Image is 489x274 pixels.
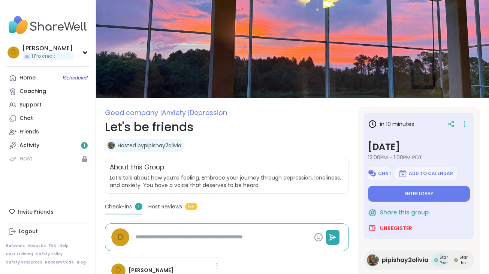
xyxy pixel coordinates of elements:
[6,112,90,125] a: Chat
[459,255,468,266] span: Star Host
[105,118,349,136] h1: Let's be friends
[185,203,197,210] span: 5+
[19,142,39,149] div: Activity
[36,252,63,257] a: Safety Policy
[31,53,55,60] span: 1 Pro credit
[117,231,123,244] span: D
[6,225,90,238] a: Logout
[110,163,164,172] h2: About this Group
[6,85,90,98] a: Coaching
[19,128,39,136] div: Friends
[28,243,46,249] a: About Us
[6,125,90,139] a: Friends
[6,205,90,219] div: Invite Friends
[19,88,46,95] div: Coaching
[6,139,90,152] a: Activity1
[19,101,42,109] div: Support
[22,44,73,52] div: [PERSON_NAME]
[6,243,25,249] a: Referrals
[49,243,57,249] a: FAQ
[380,208,429,217] span: Share this group
[368,186,470,202] button: Enter lobby
[6,252,33,257] a: Host Training
[364,250,474,270] a: pipishay2oliviapipishay2oliviaStar PeerStar PeerStar HostStar Host
[6,98,90,112] a: Support
[63,75,88,81] span: 1 Scheduled
[148,203,182,211] span: Host Reviews
[6,260,42,265] a: Safety Resources
[367,254,379,266] img: pipishay2olivia
[108,142,115,149] img: pipishay2olivia
[382,256,428,265] span: pipishay2olivia
[380,225,412,232] span: Unregister
[19,74,36,82] div: Home
[190,108,227,117] span: Depression
[84,142,85,149] span: 1
[162,108,190,117] span: Anxiety |
[368,140,470,154] h3: [DATE]
[6,152,90,166] a: Host
[368,205,429,220] button: Share this group
[368,167,391,180] button: Chat
[45,260,74,265] a: Redeem Code
[6,12,90,38] img: ShareWell Nav Logo
[77,260,86,265] a: Blog
[19,228,38,235] div: Logout
[110,174,344,189] span: Let’s talk about how you’re feeling. Embrace your journey through depression, loneliness, and anx...
[395,167,457,180] button: Add to Calendar
[105,203,132,211] span: Check-ins
[60,243,69,249] a: Help
[368,224,377,233] img: ShareWell Logomark
[440,255,448,266] span: Star Peer
[368,220,412,236] button: Unregister
[378,171,392,177] span: Chat
[105,108,162,117] span: Good company |
[398,169,407,178] img: ShareWell Logomark
[454,258,458,262] img: Star Host
[368,120,414,129] h3: in 10 minutes
[118,142,181,149] a: Hosted bypipishay2olivia
[19,155,32,163] div: Host
[19,115,33,122] div: Chat
[6,71,90,85] a: Home1Scheduled
[368,208,377,217] img: ShareWell Logomark
[11,48,16,57] span: D
[405,191,433,197] span: Enter lobby
[368,154,470,161] span: 12:00PM - 1:00PM PDT
[434,258,438,262] img: Star Peer
[368,169,377,178] img: ShareWell Logomark
[135,203,142,210] span: 1
[409,171,453,177] span: Add to Calendar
